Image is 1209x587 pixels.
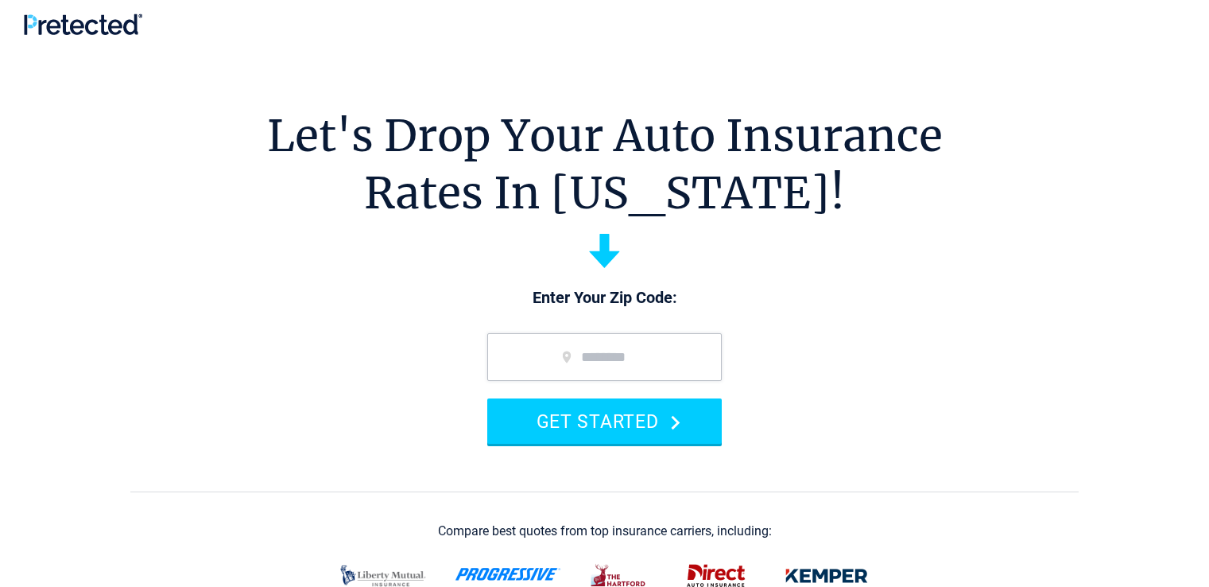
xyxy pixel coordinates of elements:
button: GET STARTED [487,398,722,444]
p: Enter Your Zip Code: [471,287,738,309]
img: progressive [455,568,561,581]
h1: Let's Drop Your Auto Insurance Rates In [US_STATE]! [267,107,943,222]
input: zip code [487,333,722,381]
div: Compare best quotes from top insurance carriers, including: [438,524,772,538]
img: Pretected Logo [24,14,142,35]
